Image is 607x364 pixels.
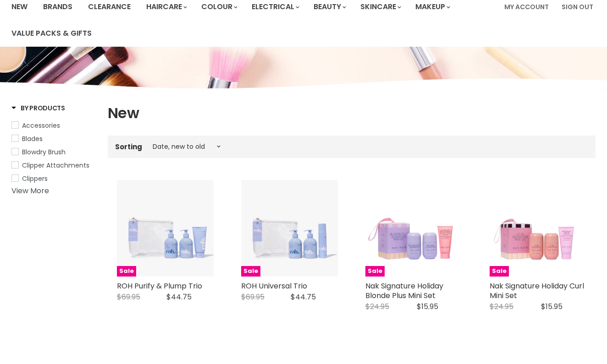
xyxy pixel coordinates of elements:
[22,174,48,183] span: Clippers
[117,180,214,277] a: ROH Purify & Plump Trio Sale
[11,134,96,144] a: Blades
[117,281,202,291] a: ROH Purify & Plump Trio
[117,180,214,277] img: ROH Purify & Plump Trio
[11,120,96,130] a: Accessories
[115,143,142,151] label: Sorting
[241,292,265,302] span: $69.95
[365,266,385,277] span: Sale
[490,301,513,312] span: $24.95
[541,301,563,312] span: $15.95
[241,266,260,277] span: Sale
[241,180,338,277] img: ROH Universal Trio
[365,301,389,312] span: $24.95
[117,266,136,277] span: Sale
[22,147,66,157] span: Blowdry Brush
[5,24,99,43] a: Value Packs & Gifts
[22,134,43,143] span: Blades
[22,121,60,130] span: Accessories
[108,103,596,123] h1: New
[117,292,140,302] span: $69.95
[490,281,584,301] a: Nak Signature Holiday Curl Mini Set
[490,180,586,277] img: Nak Signature Holiday Curl Mini Set
[490,266,509,277] span: Sale
[291,292,316,302] span: $44.75
[11,185,49,196] a: View More
[490,180,586,277] a: Nak Signature Holiday Curl Mini Set Sale
[365,281,443,301] a: Nak Signature Holiday Blonde Plus Mini Set
[11,147,96,157] a: Blowdry Brush
[241,281,307,291] a: ROH Universal Trio
[365,180,462,277] img: Nak Signature Holiday Blonde Plus Mini Set
[365,180,462,277] a: Nak Signature Holiday Blonde Plus Mini Set Sale
[166,292,192,302] span: $44.75
[11,160,96,170] a: Clipper Attachments
[417,301,438,312] span: $15.95
[241,180,338,277] a: ROH Universal Trio Sale
[11,174,96,184] a: Clippers
[11,103,65,113] h3: By Products
[22,161,89,170] span: Clipper Attachments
